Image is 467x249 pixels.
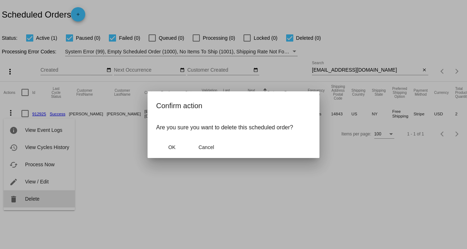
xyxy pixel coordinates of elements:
[156,141,188,154] button: Close dialog
[198,144,214,150] span: Cancel
[191,141,222,154] button: Close dialog
[156,100,311,111] h2: Confirm action
[168,144,175,150] span: OK
[156,124,311,131] p: Are you sure you want to delete this scheduled order?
